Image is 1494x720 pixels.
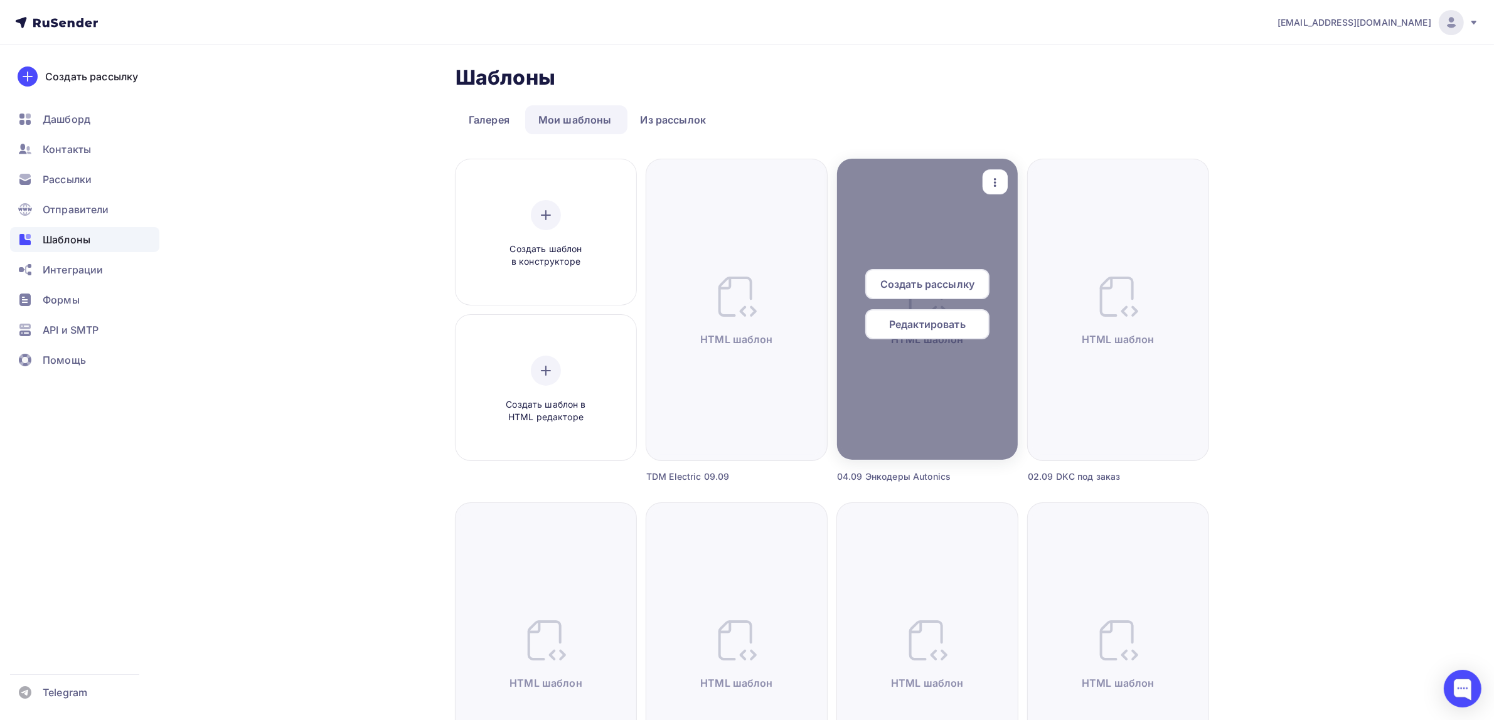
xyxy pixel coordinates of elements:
[10,107,159,132] a: Дашборд
[837,470,973,483] div: 04.09 Энкодеры Autonics
[627,105,720,134] a: Из рассылок
[43,232,90,247] span: Шаблоны
[456,105,523,134] a: Галерея
[10,197,159,222] a: Отправители
[880,277,974,292] span: Создать рассылку
[10,287,159,312] a: Формы
[10,227,159,252] a: Шаблоны
[43,172,92,187] span: Рассылки
[1278,16,1431,29] span: [EMAIL_ADDRESS][DOMAIN_NAME]
[486,398,606,424] span: Создать шаблон в HTML редакторе
[10,167,159,192] a: Рассылки
[43,112,90,127] span: Дашборд
[1028,470,1163,483] div: 02.09 DKC под заказ
[43,262,103,277] span: Интеграции
[10,137,159,162] a: Контакты
[43,142,91,157] span: Контакты
[43,352,86,368] span: Помощь
[43,322,99,337] span: API и SMTP
[646,470,782,483] div: TDM Electric 09.09
[45,69,138,84] div: Создать рассылку
[525,105,625,134] a: Мои шаблоны
[1278,10,1479,35] a: [EMAIL_ADDRESS][DOMAIN_NAME]
[43,292,80,307] span: Формы
[43,685,87,700] span: Telegram
[456,65,555,90] h2: Шаблоны
[43,202,109,217] span: Отправители
[889,317,966,332] span: Редактировать
[486,243,606,268] span: Создать шаблон в конструкторе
